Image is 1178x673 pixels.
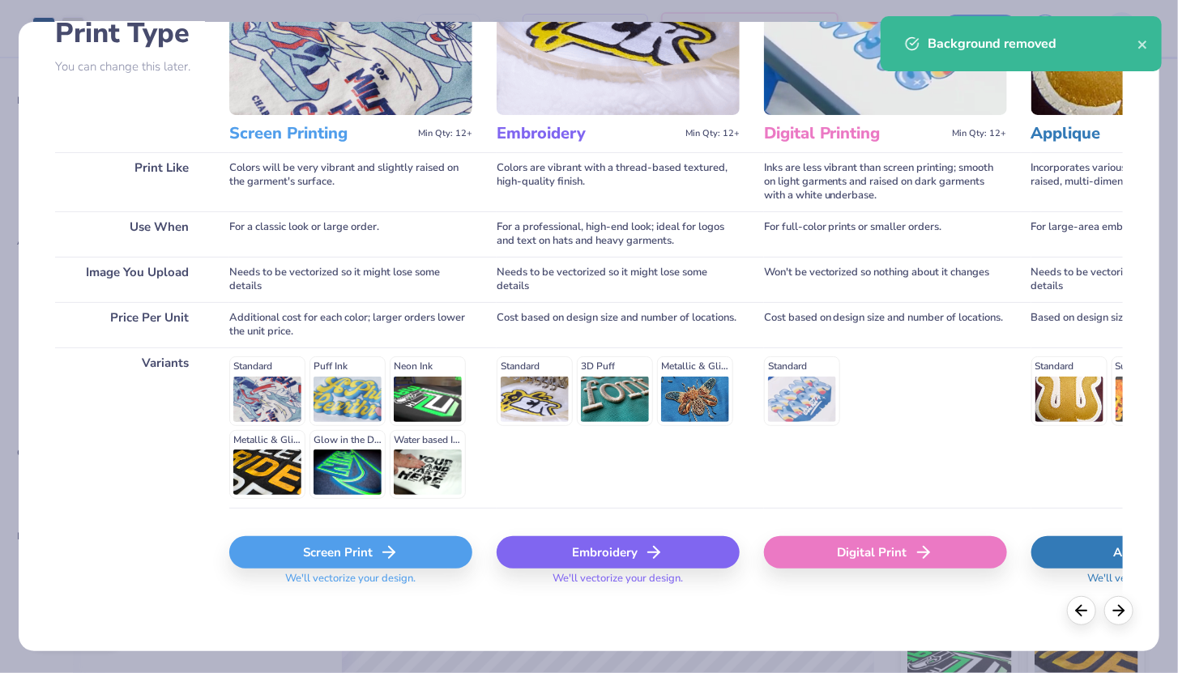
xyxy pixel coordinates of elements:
div: Digital Print [764,536,1007,569]
span: We'll vectorize your design. [546,572,689,595]
div: Image You Upload [55,257,205,302]
div: Inks are less vibrant than screen printing; smooth on light garments and raised on dark garments ... [764,152,1007,211]
div: Background removed [928,34,1137,53]
div: Won't be vectorized so nothing about it changes [764,257,1007,302]
div: For a classic look or large order. [229,211,472,257]
div: Colors are vibrant with a thread-based textured, high-quality finish. [497,152,740,211]
div: Needs to be vectorized so it might lose some details [229,257,472,302]
div: Additional cost for each color; larger orders lower the unit price. [229,302,472,347]
div: Needs to be vectorized so it might lose some details [497,257,740,302]
div: Embroidery [497,536,740,569]
span: Min Qty: 12+ [953,128,1007,139]
span: Min Qty: 12+ [418,128,472,139]
div: Screen Print [229,536,472,569]
div: For full-color prints or smaller orders. [764,211,1007,257]
div: Price Per Unit [55,302,205,347]
div: For a professional, high-end look; ideal for logos and text on hats and heavy garments. [497,211,740,257]
div: Variants [55,347,205,508]
div: Cost based on design size and number of locations. [497,302,740,347]
div: Use When [55,211,205,257]
div: Cost based on design size and number of locations. [764,302,1007,347]
h3: Embroidery [497,123,679,144]
div: Colors will be very vibrant and slightly raised on the garment's surface. [229,152,472,211]
p: You can change this later. [55,60,205,74]
span: We'll vectorize your design. [279,572,422,595]
button: close [1137,34,1149,53]
span: Min Qty: 12+ [685,128,740,139]
h3: Digital Printing [764,123,946,144]
h3: Screen Printing [229,123,412,144]
div: Print Like [55,152,205,211]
